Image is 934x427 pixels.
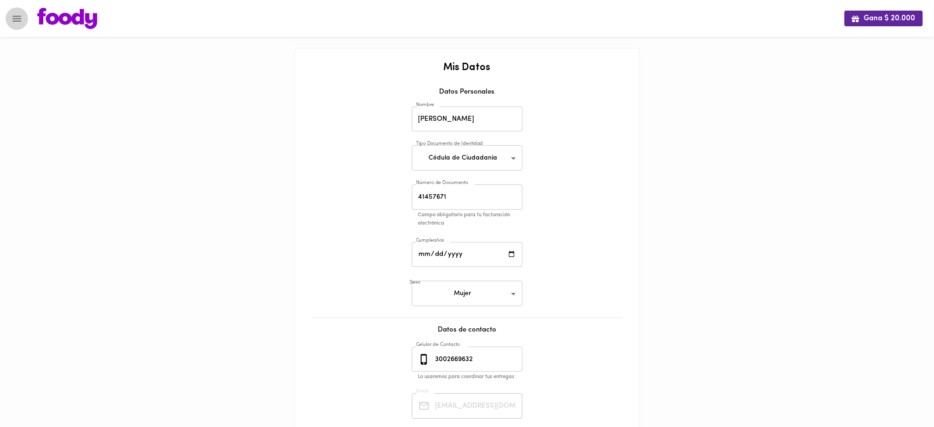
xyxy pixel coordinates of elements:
[412,145,523,171] div: Cédula de Ciudadanía
[412,107,523,132] input: Tu nombre
[410,279,420,286] label: Sexo
[6,7,28,30] button: Menu
[304,325,630,344] div: Datos de contacto
[418,211,529,228] p: Campo obligatorio para tu facturación electrónica
[37,8,97,29] img: logo.png
[304,87,630,104] div: Datos Personales
[418,373,529,381] p: Lo usaremos para coordinar tus entregas
[434,393,523,419] input: Tu Email
[412,281,523,306] div: Mujer
[852,14,916,23] span: Gana $ 20.000
[412,184,523,210] input: Número de Documento
[845,11,923,26] button: Gana $ 20.000
[304,62,630,73] h2: Mis Datos
[434,347,523,372] input: 3010000000
[881,374,925,418] iframe: Messagebird Livechat Widget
